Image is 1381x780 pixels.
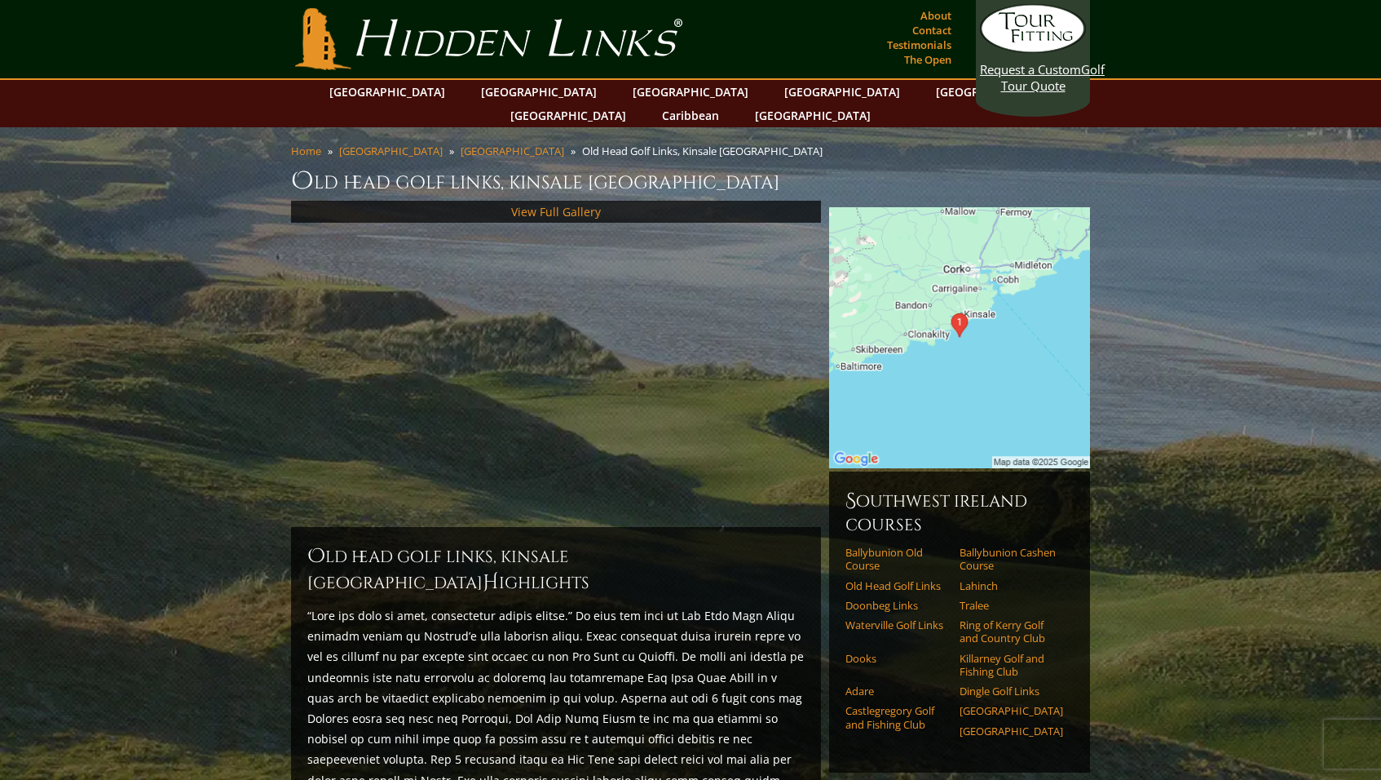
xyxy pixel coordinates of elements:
a: Doonbeg Links [845,599,949,612]
a: [GEOGRAPHIC_DATA] [339,144,443,158]
a: Tralee [960,599,1063,612]
a: [GEOGRAPHIC_DATA] [776,80,908,104]
a: Old Head Golf Links [845,579,949,592]
a: View Full Gallery [511,204,601,219]
a: [GEOGRAPHIC_DATA] [747,104,879,127]
img: Google Map of Old Head Golf Links, Kinsale, Ireland [829,207,1090,468]
a: Contact [908,19,955,42]
a: Home [291,144,321,158]
h6: Southwest Ireland Courses [845,488,1074,536]
a: Dooks [845,652,949,665]
h2: Old Head Golf Links, Kinsale [GEOGRAPHIC_DATA] ighlights [307,543,805,596]
a: Caribbean [654,104,727,127]
a: [GEOGRAPHIC_DATA] [624,80,757,104]
span: H [483,569,499,596]
a: The Open [900,48,955,71]
a: [GEOGRAPHIC_DATA] [502,104,634,127]
a: [GEOGRAPHIC_DATA] [928,80,1060,104]
a: [GEOGRAPHIC_DATA] [960,725,1063,738]
a: Killarney Golf and Fishing Club [960,652,1063,679]
a: [GEOGRAPHIC_DATA] [461,144,564,158]
a: Waterville Golf Links [845,618,949,632]
a: About [916,4,955,27]
a: Testimonials [883,33,955,56]
li: Old Head Golf Links, Kinsale [GEOGRAPHIC_DATA] [582,144,829,158]
a: Ring of Kerry Golf and Country Club [960,618,1063,645]
a: Castlegregory Golf and Fishing Club [845,704,949,731]
span: Request a Custom [980,61,1081,78]
a: Request a CustomGolf Tour Quote [980,4,1086,94]
a: [GEOGRAPHIC_DATA] [321,80,453,104]
a: Dingle Golf Links [960,685,1063,698]
a: [GEOGRAPHIC_DATA] [473,80,605,104]
a: [GEOGRAPHIC_DATA] [960,704,1063,717]
a: Ballybunion Cashen Course [960,546,1063,573]
a: Lahinch [960,579,1063,592]
a: Ballybunion Old Course [845,546,949,573]
h1: Old Head Golf Links, Kinsale [GEOGRAPHIC_DATA] [291,165,1090,197]
a: Adare [845,685,949,698]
